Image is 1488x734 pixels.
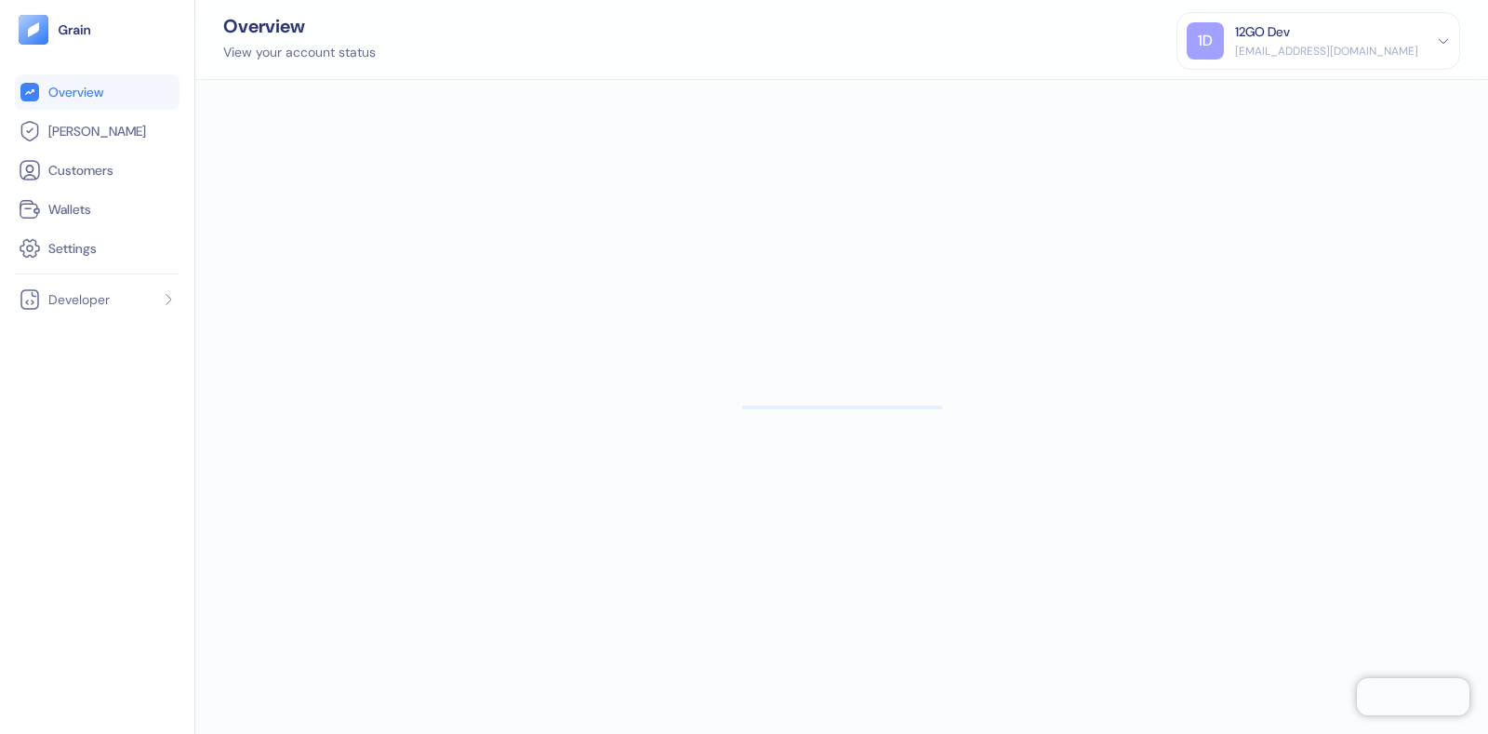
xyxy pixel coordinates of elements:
[48,290,110,309] span: Developer
[223,17,376,35] div: Overview
[19,237,176,260] a: Settings
[58,23,92,36] img: logo
[19,120,176,142] a: [PERSON_NAME]
[19,159,176,181] a: Customers
[1235,43,1418,60] div: [EMAIL_ADDRESS][DOMAIN_NAME]
[48,161,113,180] span: Customers
[48,200,91,219] span: Wallets
[19,81,176,103] a: Overview
[19,15,48,45] img: logo-tablet-V2.svg
[19,198,176,220] a: Wallets
[1235,22,1290,42] div: 12GO Dev
[223,43,376,62] div: View your account status
[48,83,103,101] span: Overview
[1357,678,1469,715] iframe: Chatra live chat
[1187,22,1224,60] div: 1D
[48,122,146,140] span: [PERSON_NAME]
[48,239,97,258] span: Settings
